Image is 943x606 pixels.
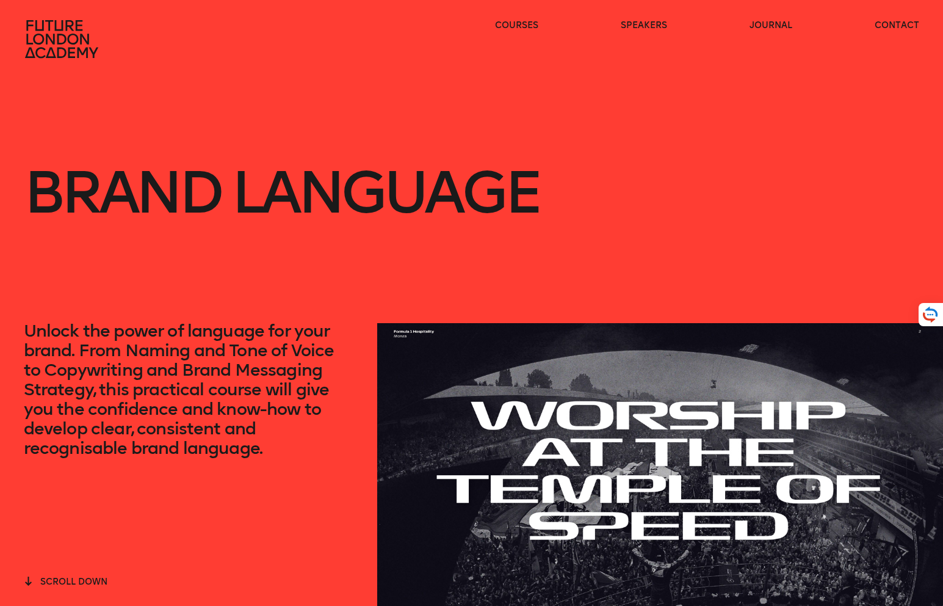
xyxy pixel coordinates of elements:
[875,20,919,32] a: contact
[750,20,792,32] a: journal
[621,20,667,32] a: speakers
[24,126,539,258] h1: Brand Language
[24,575,107,588] button: scroll down
[40,577,107,587] span: scroll down
[495,20,538,32] a: courses
[24,321,354,458] p: Unlock the power of language for your brand. From Naming and Tone of Voice to Copywriting and Bra...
